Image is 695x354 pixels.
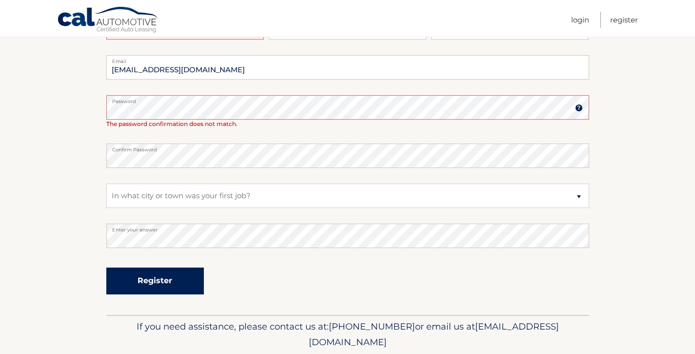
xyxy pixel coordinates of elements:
a: Register [610,12,638,28]
button: Register [106,268,204,294]
label: Email [106,55,589,63]
p: If you need assistance, please contact us at: or email us at [113,319,583,350]
label: Enter your answer [106,224,589,231]
span: [PHONE_NUMBER] [329,321,415,332]
label: Password [106,95,589,103]
span: [EMAIL_ADDRESS][DOMAIN_NAME] [309,321,559,348]
label: Confirm Password [106,144,589,151]
img: tooltip.svg [575,104,583,112]
input: Email [106,55,589,80]
a: Login [571,12,589,28]
span: The password confirmation does not match. [106,120,238,127]
a: Cal Automotive [57,6,159,35]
